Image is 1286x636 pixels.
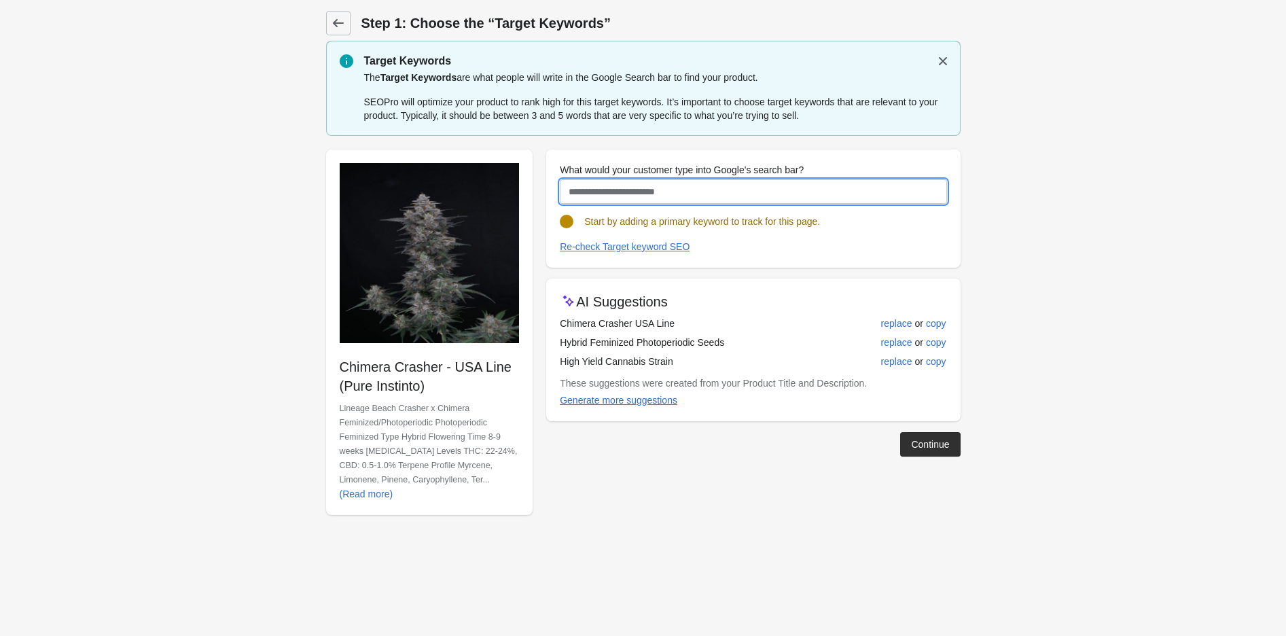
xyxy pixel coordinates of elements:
[334,482,399,506] button: (Read more)
[921,311,952,336] button: copy
[876,311,918,336] button: replace
[926,356,946,367] div: copy
[364,53,947,69] p: Target Keywords
[560,395,677,406] div: Generate more suggestions
[881,356,912,367] div: replace
[560,378,867,389] span: These suggestions were created from your Product Title and Description.
[912,336,925,349] span: or
[554,388,683,412] button: Generate more suggestions
[560,163,804,177] label: What would your customer type into Google's search bar?
[926,318,946,329] div: copy
[921,349,952,374] button: copy
[881,337,912,348] div: replace
[364,72,758,83] span: The are what people will write in the Google Search bar to find your product.
[340,163,520,343] img: chimera-crasher-usa-line-pure-instinto-photoperiod-fem-kaninkolo-973544.jpg
[554,234,695,259] button: Re-check Target keyword SEO
[926,337,946,348] div: copy
[876,330,918,355] button: replace
[340,357,520,395] p: Chimera Crasher - USA Line (Pure Instinto)
[921,330,952,355] button: copy
[876,349,918,374] button: replace
[881,318,912,329] div: replace
[584,216,820,227] span: Start by adding a primary keyword to track for this page.
[912,317,925,330] span: or
[361,14,961,33] h1: Step 1: Choose the “Target Keywords”
[560,333,838,352] td: Hybrid Feminized Photoperiodic Seeds
[364,96,938,121] span: SEOPro will optimize your product to rank high for this target keywords. It’s important to choose...
[560,352,838,371] td: High Yield Cannabis Strain
[340,404,518,499] span: Lineage Beach Crasher x Chimera Feminized/Photoperiodic Photoperiodic Feminized Type Hybrid Flowe...
[560,241,690,252] div: Re-check Target keyword SEO
[576,292,668,311] p: AI Suggestions
[560,314,838,333] td: Chimera Crasher USA Line
[911,439,949,450] div: Continue
[912,355,925,368] span: or
[380,72,457,83] span: Target Keywords
[900,432,960,457] button: Continue
[340,489,393,499] div: (Read more)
